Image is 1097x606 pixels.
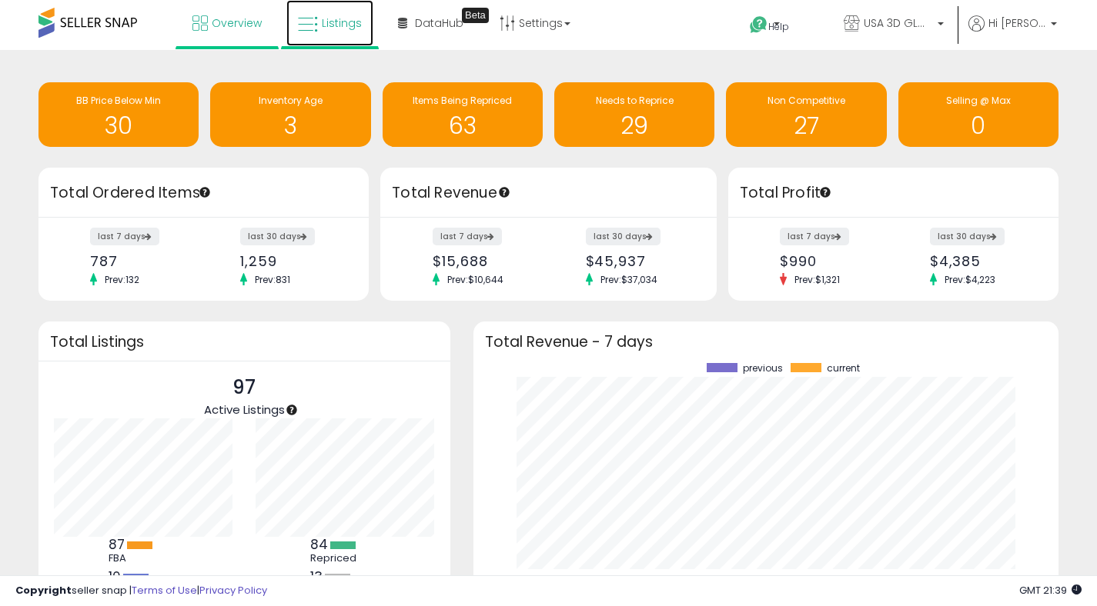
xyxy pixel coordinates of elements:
[780,253,881,269] div: $990
[937,273,1003,286] span: Prev: $4,223
[780,228,849,245] label: last 7 days
[383,82,543,147] a: Items Being Repriced 63
[15,584,267,598] div: seller snap | |
[413,94,512,107] span: Items Being Repriced
[726,82,886,147] a: Non Competitive 27
[554,82,714,147] a: Needs to Reprice 29
[109,552,178,564] div: FBA
[968,15,1057,50] a: Hi [PERSON_NAME]
[240,228,315,245] label: last 30 days
[930,253,1032,269] div: $4,385
[596,94,674,107] span: Needs to Reprice
[90,228,159,245] label: last 7 days
[15,583,72,598] strong: Copyright
[740,182,1047,204] h3: Total Profit
[586,228,661,245] label: last 30 days
[497,185,511,199] div: Tooltip anchor
[247,273,298,286] span: Prev: 831
[433,253,537,269] div: $15,688
[749,15,768,35] i: Get Help
[38,82,199,147] a: BB Price Below Min 30
[864,15,933,31] span: USA 3D GLOBAL
[440,273,511,286] span: Prev: $10,644
[743,363,783,374] span: previous
[109,535,125,554] b: 87
[562,113,707,138] h1: 29
[734,113,878,138] h1: 27
[462,8,489,23] div: Tooltip anchor
[433,228,502,245] label: last 7 days
[818,185,832,199] div: Tooltip anchor
[768,20,789,33] span: Help
[390,113,535,138] h1: 63
[240,253,342,269] div: 1,259
[204,401,285,418] span: Active Listings
[204,373,285,402] p: 97
[310,535,328,554] b: 84
[285,403,299,417] div: Tooltip anchor
[259,94,323,107] span: Inventory Age
[210,82,370,147] a: Inventory Age 3
[97,273,147,286] span: Prev: 132
[768,94,845,107] span: Non Competitive
[593,273,665,286] span: Prev: $37,034
[787,273,848,286] span: Prev: $1,321
[76,94,161,107] span: BB Price Below Min
[485,336,1047,348] h3: Total Revenue - 7 days
[109,568,121,586] b: 10
[737,4,819,50] a: Help
[46,113,191,138] h1: 30
[218,113,363,138] h1: 3
[198,185,212,199] div: Tooltip anchor
[310,552,380,564] div: Repriced
[392,182,705,204] h3: Total Revenue
[586,253,690,269] div: $45,937
[212,15,262,31] span: Overview
[946,94,1011,107] span: Selling @ Max
[898,82,1059,147] a: Selling @ Max 0
[132,583,197,598] a: Terms of Use
[930,228,1005,245] label: last 30 days
[90,253,192,269] div: 787
[906,113,1051,138] h1: 0
[310,568,323,586] b: 13
[1019,583,1082,598] span: 2025-10-10 21:39 GMT
[415,15,463,31] span: DataHub
[199,583,267,598] a: Privacy Policy
[827,363,860,374] span: current
[50,336,439,348] h3: Total Listings
[988,15,1046,31] span: Hi [PERSON_NAME]
[50,182,357,204] h3: Total Ordered Items
[322,15,362,31] span: Listings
